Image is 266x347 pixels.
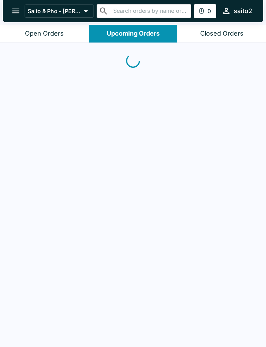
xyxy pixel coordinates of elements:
[25,4,94,18] button: Saito & Pho - [PERSON_NAME]
[207,8,211,15] p: 0
[28,8,81,15] p: Saito & Pho - [PERSON_NAME]
[234,7,252,15] div: saito2
[111,6,188,16] input: Search orders by name or phone number
[200,30,243,38] div: Closed Orders
[107,30,160,38] div: Upcoming Orders
[7,2,25,20] button: open drawer
[219,3,255,18] button: saito2
[25,30,64,38] div: Open Orders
